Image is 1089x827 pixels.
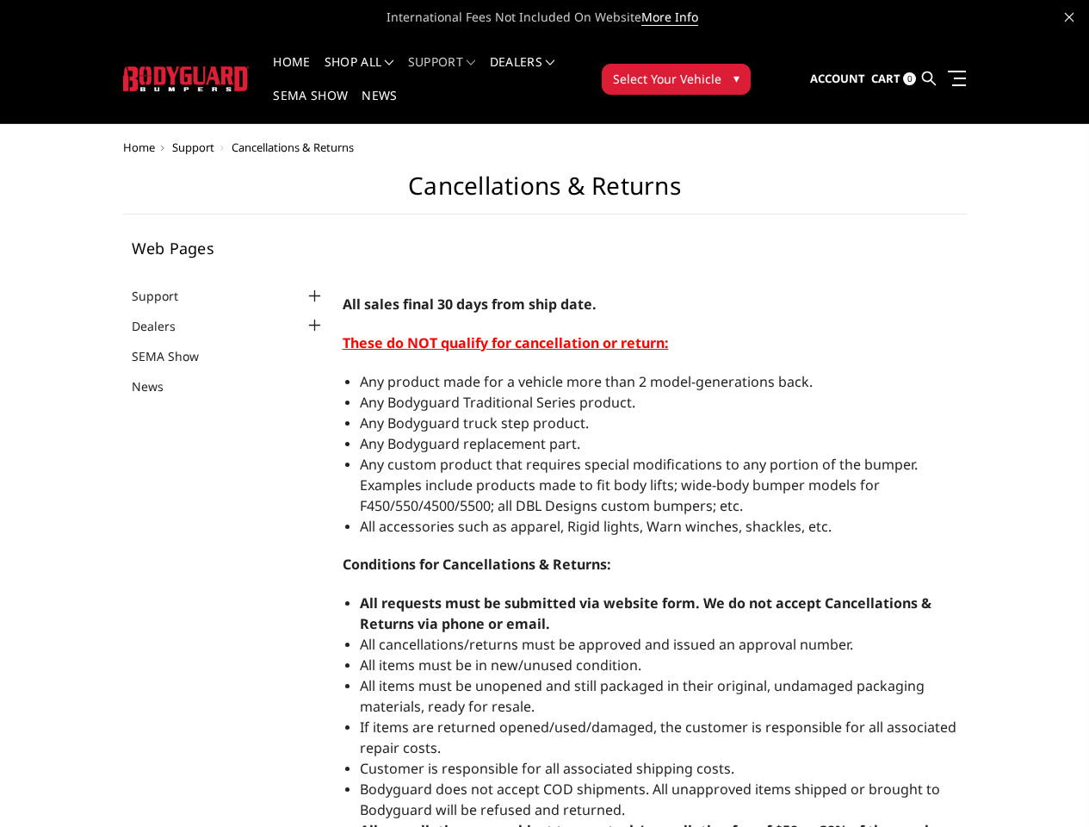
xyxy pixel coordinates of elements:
a: Cart 0 [871,56,916,103]
span: Any Bodyguard truck step product. [360,413,589,432]
strong: All requests must be submitted via website form. We do not accept Cancellations & Returns via pho... [360,594,931,633]
a: SEMA Show [273,90,348,123]
span: 0 [903,72,916,85]
a: shop all [325,56,394,90]
h5: Web Pages [132,240,325,256]
span: If items are returned opened/used/damaged, the customer is responsible for all associated repair ... [360,718,956,757]
a: Dealers [490,56,555,90]
a: News [132,377,185,395]
span: Any Bodyguard Traditional Series product. [360,393,635,412]
span: All cancellations/returns must be approved and issued an approval number. [360,635,853,654]
span: Cart [871,71,900,86]
span: Account [810,71,865,86]
a: SEMA Show [132,347,220,365]
a: Account [810,56,865,103]
a: Home [123,140,155,155]
span: Any product made for a vehicle more than 2 model-generations back. [360,372,813,391]
span: Bodyguard does not accept COD shipments. All unapproved items shipped or brought to Bodyguard wil... [360,780,940,819]
button: Select Your Vehicle [602,64,751,95]
h1: Cancellations & Returns [123,171,967,215]
span: Any Bodyguard replacement part. [360,434,580,453]
span: ▾ [733,69,739,87]
a: News [362,90,397,123]
a: Support [408,56,476,90]
span: Any custom product that requires special modifications to any portion of the bumper. Examples inc... [360,455,918,515]
img: BODYGUARD BUMPERS [123,66,250,91]
span: All accessories such as apparel, Rigid lights, Warn winches, shackles, etc. [360,517,832,536]
span: All items must be in new/unused condition. [360,656,641,675]
span: All items must be unopened and still packaged in their original, undamaged packaging materials, r... [360,676,925,716]
a: Support [172,140,214,155]
span: These do NOT qualify for cancellation or return: [343,333,669,352]
a: Dealers [132,317,197,335]
strong: Conditions for Cancellations & Returns: [343,555,611,574]
a: Home [273,56,310,90]
span: Customer is responsible for all associated shipping costs. [360,759,734,778]
a: More Info [641,9,698,26]
span: Select Your Vehicle [613,70,721,88]
span: All sales final 30 days from ship date. [343,295,597,314]
span: Cancellations & Returns [232,140,354,155]
a: Support [132,287,200,305]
